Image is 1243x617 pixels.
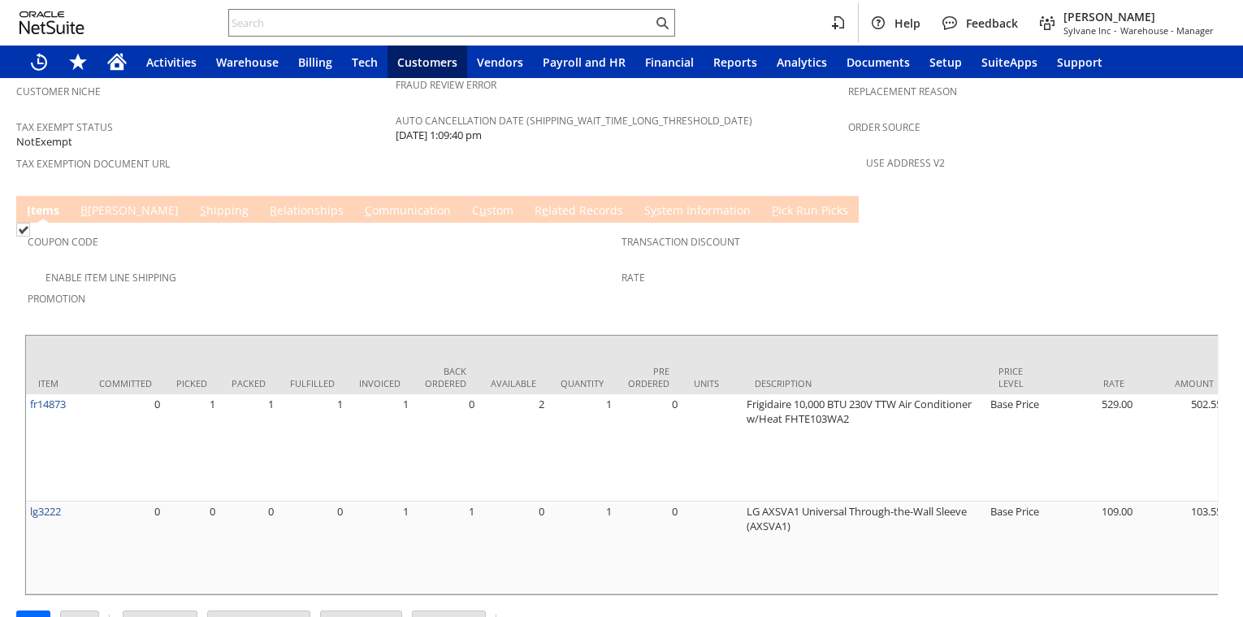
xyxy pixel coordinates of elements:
[58,46,97,78] div: Shortcuts
[232,377,266,389] div: Packed
[87,394,164,502] td: 0
[396,128,482,143] span: [DATE] 1:09:40 pm
[743,394,986,502] td: Frigidaire 10,000 BTU 230V TTW Air Conditioner w/Heat FHTE103WA2
[413,394,479,502] td: 0
[894,15,920,31] span: Help
[694,377,730,389] div: Units
[1059,377,1124,389] div: Rate
[23,202,63,220] a: Items
[278,394,347,502] td: 1
[920,46,972,78] a: Setup
[19,46,58,78] a: Recent Records
[30,397,66,411] a: fr14873
[270,202,277,218] span: R
[1149,377,1214,389] div: Amount
[146,54,197,70] span: Activities
[986,394,1047,502] td: Base Price
[80,202,88,218] span: B
[176,377,207,389] div: Picked
[467,46,533,78] a: Vendors
[651,202,656,218] span: y
[365,202,372,218] span: C
[97,46,136,78] a: Home
[28,235,98,249] a: Coupon Code
[28,292,85,306] a: Promotion
[164,394,219,502] td: 1
[1137,502,1226,594] td: 103.55
[68,52,88,72] svg: Shortcuts
[278,502,347,594] td: 0
[196,202,253,220] a: Shipping
[635,46,704,78] a: Financial
[1120,24,1214,37] span: Warehouse - Manager
[543,54,626,70] span: Payroll and HR
[1047,394,1137,502] td: 529.00
[847,54,910,70] span: Documents
[396,114,752,128] a: Auto Cancellation Date (shipping_wait_time_long_threshold_date)
[477,54,523,70] span: Vendors
[640,202,755,220] a: System Information
[87,502,164,594] td: 0
[1063,24,1111,37] span: Sylvane Inc
[216,54,279,70] span: Warehouse
[1057,54,1102,70] span: Support
[1047,46,1112,78] a: Support
[652,13,672,33] svg: Search
[290,377,335,389] div: Fulfilled
[298,54,332,70] span: Billing
[713,54,757,70] span: Reports
[266,202,348,220] a: Relationships
[755,377,974,389] div: Description
[1063,9,1214,24] span: [PERSON_NAME]
[359,377,401,389] div: Invoiced
[616,502,682,594] td: 0
[866,156,945,170] a: Use Address V2
[27,202,31,218] span: I
[288,46,342,78] a: Billing
[1114,24,1117,37] span: -
[531,202,627,220] a: Related Records
[16,85,101,98] a: Customer Niche
[164,502,219,594] td: 0
[206,46,288,78] a: Warehouse
[616,394,682,502] td: 0
[628,365,669,389] div: Pre Ordered
[107,52,127,72] svg: Home
[986,502,1047,594] td: Base Price
[388,46,467,78] a: Customers
[533,46,635,78] a: Payroll and HR
[966,15,1018,31] span: Feedback
[99,377,152,389] div: Committed
[768,202,852,220] a: Pick Run Picks
[76,202,183,220] a: B[PERSON_NAME]
[542,202,548,218] span: e
[136,46,206,78] a: Activities
[397,54,457,70] span: Customers
[767,46,837,78] a: Analytics
[396,78,496,92] a: Fraud Review Error
[219,502,278,594] td: 0
[491,377,536,389] div: Available
[848,85,957,98] a: Replacement reason
[772,202,778,218] span: P
[972,46,1047,78] a: SuiteApps
[621,271,645,285] a: Rate
[16,120,113,134] a: Tax Exempt Status
[981,54,1037,70] span: SuiteApps
[16,134,72,150] span: NotExempt
[30,504,61,519] a: lg3222
[479,394,548,502] td: 2
[16,157,170,171] a: Tax Exemption Document URL
[743,502,986,594] td: LG AXSVA1 Universal Through-the-Wall Sleeve (AXSVA1)
[837,46,920,78] a: Documents
[200,202,206,218] span: S
[347,502,413,594] td: 1
[352,54,378,70] span: Tech
[848,120,920,134] a: Order Source
[361,202,455,220] a: Communication
[1137,394,1226,502] td: 502.55
[468,202,518,220] a: Custom
[998,365,1035,389] div: Price Level
[548,394,616,502] td: 1
[777,54,827,70] span: Analytics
